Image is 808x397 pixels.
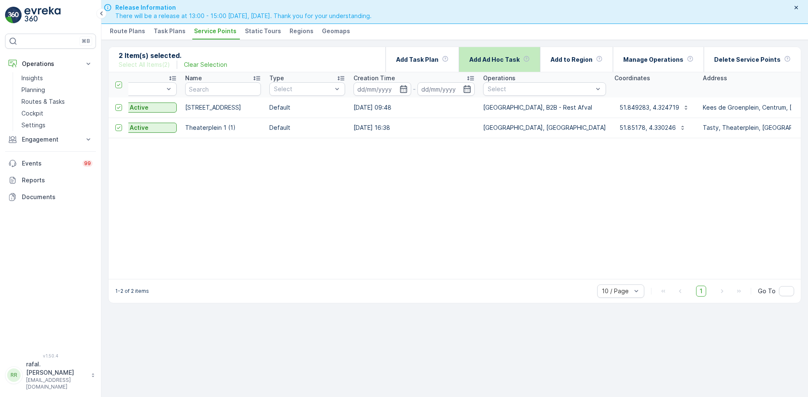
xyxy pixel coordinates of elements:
div: RR [7,368,21,382]
p: Coordinates [614,74,650,82]
button: RRrafal.[PERSON_NAME][EMAIL_ADDRESS][DOMAIN_NAME] [5,360,96,390]
p: Add Ad Hoc Task [469,55,520,64]
p: Operations [22,60,79,68]
p: Add to Region [550,55,593,64]
span: v 1.50.4 [5,353,96,358]
a: Insights [18,72,96,84]
span: There will be a release at 13:00 - 15:00 [DATE], [DATE]. Thank you for your understanding. [115,12,372,20]
td: [DATE] 16:38 [349,118,479,138]
p: Name [185,74,202,82]
p: Events [22,159,77,168]
button: 51.849283, 4.324719 [614,101,694,114]
p: Default [269,103,345,112]
p: Routes & Tasks [21,97,65,106]
p: 51.849283, 4.324719 [619,103,679,112]
p: Select [274,85,332,93]
button: Operations [5,55,96,72]
p: Default [269,124,345,132]
p: - [413,84,416,94]
span: 1 [696,286,706,297]
p: 99 [84,160,91,167]
p: ⌘B [82,38,90,45]
button: Active [101,103,177,113]
img: logo [5,7,22,24]
p: Type [269,74,284,82]
img: logo_light-DOdMpM7g.png [24,7,61,24]
p: 51.85178, 4.330246 [619,124,676,132]
p: Manage Operations [623,55,683,64]
td: [DATE] 09:48 [349,97,479,118]
p: Insights [21,74,43,82]
span: Service Points [194,27,237,35]
span: Task Plans [154,27,186,35]
p: 1-2 of 2 items [115,288,149,294]
button: Active [101,123,177,133]
p: Engagement [22,135,79,144]
p: Add Task Plan [396,55,439,64]
a: Settings [18,119,96,131]
a: Documents [5,189,96,205]
span: Release Information [115,3,372,12]
button: Engagement [5,131,96,148]
p: 2 Item(s) selected. [119,50,227,60]
span: Geomaps [322,27,350,35]
input: dd/mm/yyyy [417,82,475,96]
p: Documents [22,193,93,201]
p: Select All Items ( 2 ) [119,60,170,69]
a: Cockpit [18,108,96,119]
p: [GEOGRAPHIC_DATA], [GEOGRAPHIC_DATA] [483,124,606,132]
p: [STREET_ADDRESS] [185,103,261,112]
p: Clear Selection [184,60,227,69]
p: Select [488,85,593,93]
p: Select [106,85,164,93]
a: Events99 [5,155,96,172]
p: rafal.[PERSON_NAME] [26,360,87,377]
a: Reports [5,172,96,189]
p: Creation Time [353,74,395,82]
p: Planning [21,86,45,94]
span: Static Tours [245,27,281,35]
span: Route Plans [110,27,145,35]
input: dd/mm/yyyy [353,82,411,96]
p: Active [130,124,149,132]
p: Delete Service Points [714,55,781,64]
p: Operations [483,74,516,82]
p: [EMAIL_ADDRESS][DOMAIN_NAME] [26,377,87,390]
div: Toggle Row Selected [115,104,122,111]
p: Address [703,74,727,82]
div: Toggle Row Selected [115,124,122,131]
span: Go To [758,287,776,295]
p: Reports [22,176,93,184]
p: Settings [21,121,45,129]
input: Search [185,82,261,96]
p: Cockpit [21,109,43,118]
button: 51.85178, 4.330246 [614,121,691,134]
p: [GEOGRAPHIC_DATA], B2B - Rest Afval [483,103,606,112]
a: Routes & Tasks [18,96,96,108]
p: Active [130,103,149,112]
a: Planning [18,84,96,96]
span: Regions [290,27,314,35]
p: Theaterplein 1 (1) [185,124,261,132]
